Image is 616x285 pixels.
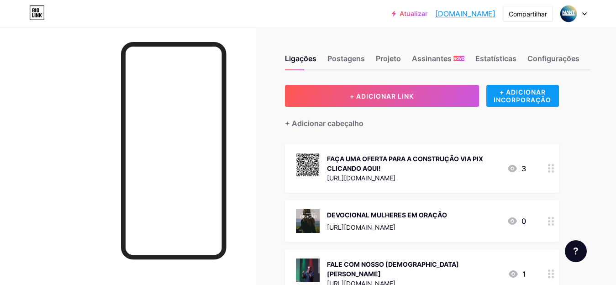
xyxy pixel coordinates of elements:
font: Ligações [285,54,316,63]
font: + ADICIONAR INCORPORAÇÃO [494,88,551,104]
img: mantanapolisgo [560,5,577,22]
a: [DOMAIN_NAME] [435,8,495,19]
font: NOVO [453,56,464,61]
font: Compartilhar [509,10,547,18]
font: [URL][DOMAIN_NAME] [327,223,395,231]
font: Configurações [527,54,579,63]
font: FALE COM NOSSO [DEMOGRAPHIC_DATA] [PERSON_NAME] [327,260,459,278]
font: Estatísticas [475,54,516,63]
font: FAÇA UMA OFERTA PARA A CONSTRUÇÃO VIA PIX CLICANDO AQUI! [327,155,483,172]
font: Atualizar [400,10,428,17]
font: + Adicionar cabeçalho [285,119,363,128]
font: Assinantes [412,54,452,63]
font: 1 [522,269,526,279]
img: DEVOCIONAL MULHERES EM ORAÇÃO [296,209,320,233]
font: [URL][DOMAIN_NAME] [327,174,395,182]
font: DEVOCIONAL MULHERES EM ORAÇÃO [327,211,447,219]
font: Postagens [327,54,365,63]
font: Projeto [376,54,401,63]
font: 0 [521,216,526,226]
button: + ADICIONAR LINK [285,85,479,107]
img: FAÇA UMA OFERTA PARA A CONSTRUÇÃO VIA PIX CLICANDO AQUI! [296,153,320,177]
font: [DOMAIN_NAME] [435,9,495,18]
font: + ADICIONAR LINK [350,92,414,100]
font: 3 [521,164,526,173]
img: FALE COM NOSSO PASTOR VILMAR [296,259,320,282]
